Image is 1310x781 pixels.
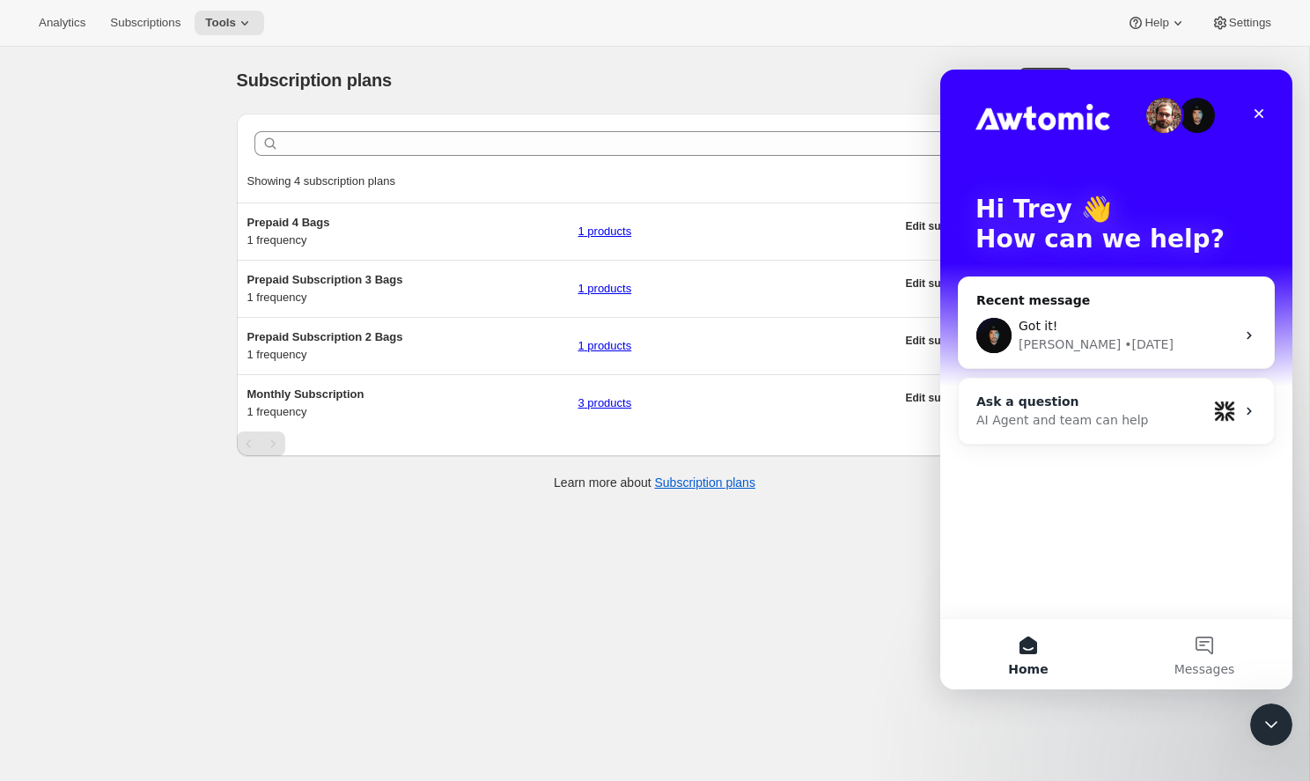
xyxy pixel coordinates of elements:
[578,339,631,352] a: 1 products
[28,11,96,35] button: Analytics
[237,70,392,90] span: Subscription plans
[894,328,1002,353] button: Edit subscription
[247,214,564,249] div: 1 frequency
[247,328,564,364] div: 1 frequency
[237,431,1073,456] nav: Pagination
[894,214,1002,239] button: Edit subscription
[655,475,755,490] a: Subscription plans
[1116,11,1196,35] button: Help
[940,70,1292,689] iframe: Intercom live chat
[1201,11,1282,35] button: Settings
[578,396,631,409] a: 3 products
[1250,704,1292,746] iframe: Intercom live chat
[247,216,330,229] span: Prepaid 4 Bags
[195,11,264,35] button: Tools
[99,11,191,35] button: Subscriptions
[247,174,395,188] span: Showing 4 subscription plans
[247,387,364,401] span: Monthly Subscription
[905,334,991,348] span: Edit subscription
[247,271,564,306] div: 1 frequency
[554,474,755,491] p: Learn more about
[39,16,85,30] span: Analytics
[894,386,1002,410] button: Edit subscription
[905,219,991,233] span: Edit subscription
[578,282,631,295] a: 1 products
[247,273,403,286] span: Prepaid Subscription 3 Bags
[247,386,564,421] div: 1 frequency
[905,391,991,405] span: Edit subscription
[247,330,403,343] span: Prepaid Subscription 2 Bags
[1144,16,1168,30] span: Help
[578,225,631,238] a: 1 products
[905,276,991,291] span: Edit subscription
[1229,16,1271,30] span: Settings
[1019,68,1072,92] button: Create
[894,271,1002,296] button: Edit subscription
[205,16,236,30] span: Tools
[110,16,180,30] span: Subscriptions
